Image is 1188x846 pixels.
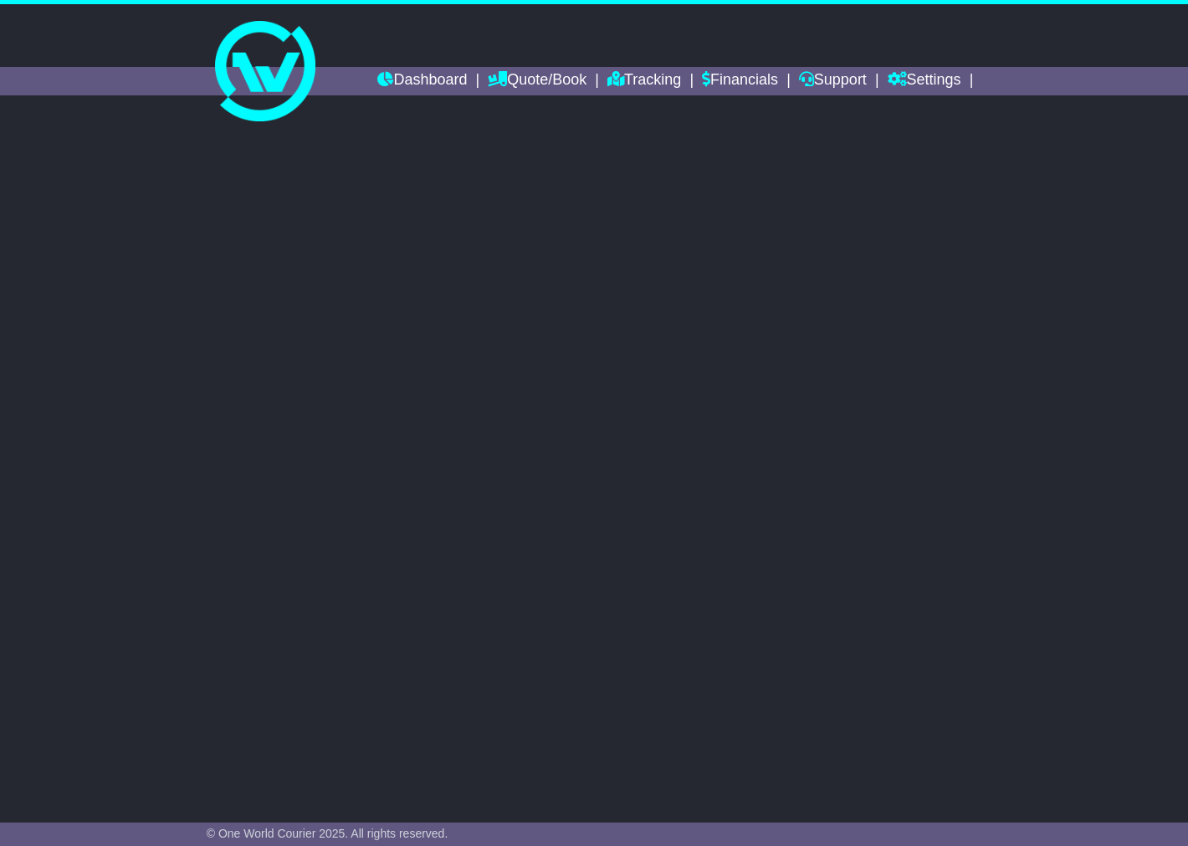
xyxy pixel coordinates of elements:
a: Quote/Book [488,67,586,95]
a: Financials [702,67,778,95]
a: Settings [888,67,961,95]
a: Dashboard [377,67,467,95]
a: Tracking [607,67,681,95]
span: © One World Courier 2025. All rights reserved. [207,827,448,840]
a: Support [799,67,867,95]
